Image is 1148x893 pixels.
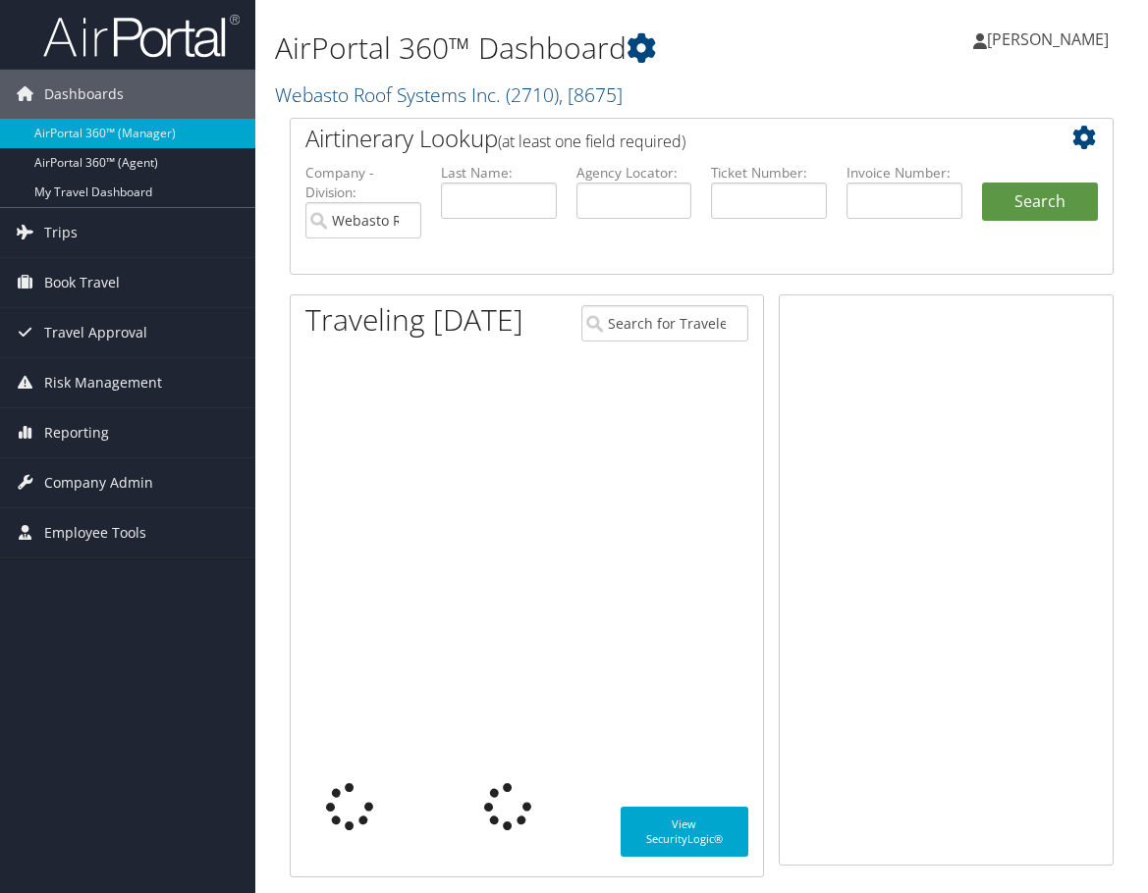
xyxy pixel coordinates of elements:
label: Last Name: [441,163,557,183]
span: (at least one field required) [498,131,685,152]
label: Invoice Number: [847,163,962,183]
span: Risk Management [44,358,162,407]
label: Ticket Number: [711,163,827,183]
span: ( 2710 ) [506,81,559,108]
label: Company - Division: [305,163,421,203]
input: Search for Traveler [581,305,748,341]
a: View SecurityLogic® [621,807,748,857]
a: [PERSON_NAME] [973,10,1128,69]
span: Employee Tools [44,508,146,557]
span: Company Admin [44,458,153,507]
span: Book Travel [44,258,120,307]
a: Webasto Roof Systems Inc. [275,81,623,108]
span: [PERSON_NAME] [987,28,1109,50]
button: Search [982,183,1098,222]
span: Reporting [44,408,109,457]
span: Trips [44,208,78,257]
h1: AirPortal 360™ Dashboard [275,27,844,69]
span: , [ 8675 ] [559,81,623,108]
span: Dashboards [44,70,124,119]
h1: Traveling [DATE] [305,299,523,341]
h2: Airtinerary Lookup [305,122,1029,155]
label: Agency Locator: [576,163,692,183]
img: airportal-logo.png [43,13,240,59]
span: Travel Approval [44,308,147,357]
